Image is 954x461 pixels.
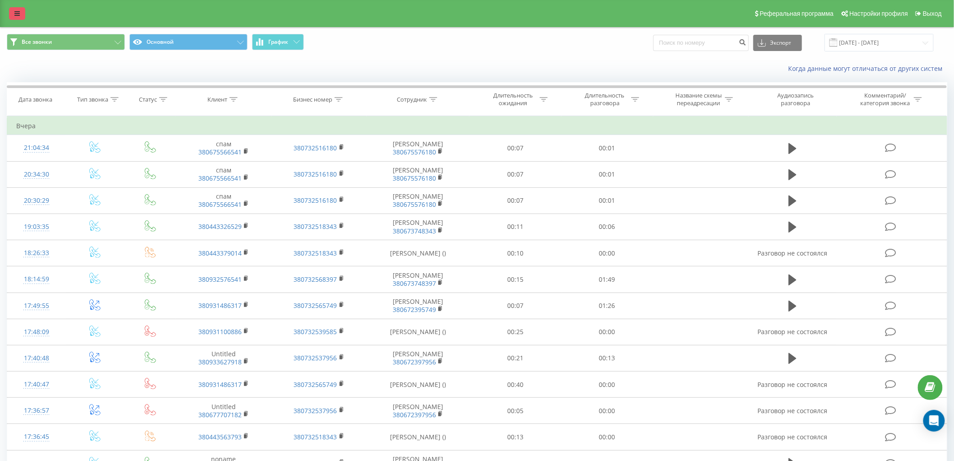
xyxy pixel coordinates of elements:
[753,35,802,51] button: Экспорт
[198,200,242,209] a: 380675566541
[367,345,469,371] td: [PERSON_NAME]
[294,406,337,415] a: 380732537956
[469,293,561,319] td: 00:07
[367,214,469,240] td: [PERSON_NAME]
[561,161,653,187] td: 00:01
[294,275,337,284] a: 380732568397
[198,410,242,419] a: 380677707182
[393,279,436,288] a: 380673748397
[176,345,271,371] td: Untitled
[923,410,945,432] div: Open Intercom Messenger
[77,96,108,103] div: Тип звонка
[469,187,561,214] td: 00:07
[293,96,332,103] div: Бизнес номер
[367,372,469,398] td: [PERSON_NAME] ()
[198,358,242,366] a: 380933627918
[294,249,337,257] a: 380732518343
[16,297,57,315] div: 17:49:55
[22,38,52,46] span: Все звонки
[294,301,337,310] a: 380732565749
[7,34,125,50] button: Все звонки
[469,266,561,293] td: 00:15
[198,380,242,389] a: 380931486317
[207,96,227,103] div: Клиент
[561,424,653,450] td: 00:00
[393,200,436,209] a: 380675576180
[16,376,57,393] div: 17:40:47
[367,135,469,161] td: [PERSON_NAME]
[16,244,57,262] div: 18:26:33
[581,92,629,107] div: Длительность разговора
[16,349,57,367] div: 17:40:48
[469,345,561,371] td: 00:21
[757,406,827,415] span: Разговор не состоялся
[469,240,561,266] td: 00:10
[561,372,653,398] td: 00:00
[757,380,827,389] span: Разговор не состоялся
[653,35,749,51] input: Поиск по номеру
[18,96,52,103] div: Дата звонка
[294,170,337,178] a: 380732516180
[469,214,561,240] td: 00:11
[367,319,469,345] td: [PERSON_NAME] ()
[139,96,157,103] div: Статус
[849,10,908,17] span: Настройки профиля
[469,319,561,345] td: 00:25
[367,293,469,319] td: [PERSON_NAME]
[198,433,242,441] a: 380443563793
[757,249,827,257] span: Разговор не состоялся
[16,166,57,183] div: 20:34:30
[198,327,242,336] a: 380931100886
[294,196,337,205] a: 380732516180
[757,433,827,441] span: Разговор не состоялся
[176,161,271,187] td: спам
[760,10,834,17] span: Реферальная программа
[561,214,653,240] td: 00:06
[294,433,337,441] a: 380732518343
[176,187,271,214] td: спам
[393,358,436,366] a: 380672397956
[198,174,242,182] a: 380675566541
[16,323,57,341] div: 17:48:09
[294,144,337,152] a: 380732516180
[561,319,653,345] td: 00:00
[367,398,469,424] td: [PERSON_NAME]
[269,39,289,45] span: График
[198,222,242,231] a: 380443326529
[561,240,653,266] td: 00:00
[393,227,436,235] a: 380673748343
[294,327,337,336] a: 380732539585
[393,174,436,182] a: 380675576180
[367,240,469,266] td: [PERSON_NAME] ()
[766,92,825,107] div: Аудиозапись разговора
[393,148,436,156] a: 380675576180
[16,428,57,446] div: 17:36:45
[757,327,827,336] span: Разговор не состоялся
[7,117,947,135] td: Вчера
[393,410,436,419] a: 380672397956
[561,345,653,371] td: 00:13
[198,249,242,257] a: 380443379014
[923,10,942,17] span: Выход
[561,135,653,161] td: 00:01
[397,96,427,103] div: Сотрудник
[176,135,271,161] td: спам
[561,266,653,293] td: 01:49
[367,187,469,214] td: [PERSON_NAME]
[16,139,57,157] div: 21:04:34
[16,192,57,210] div: 20:30:29
[393,305,436,314] a: 380672395749
[294,222,337,231] a: 380732518343
[198,275,242,284] a: 380932576541
[198,148,242,156] a: 380675566541
[469,398,561,424] td: 00:05
[859,92,912,107] div: Комментарий/категория звонка
[489,92,537,107] div: Длительность ожидания
[198,301,242,310] a: 380931486317
[129,34,248,50] button: Основной
[367,424,469,450] td: [PERSON_NAME] ()
[16,270,57,288] div: 18:14:59
[294,354,337,362] a: 380732537956
[176,398,271,424] td: Untitled
[252,34,304,50] button: График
